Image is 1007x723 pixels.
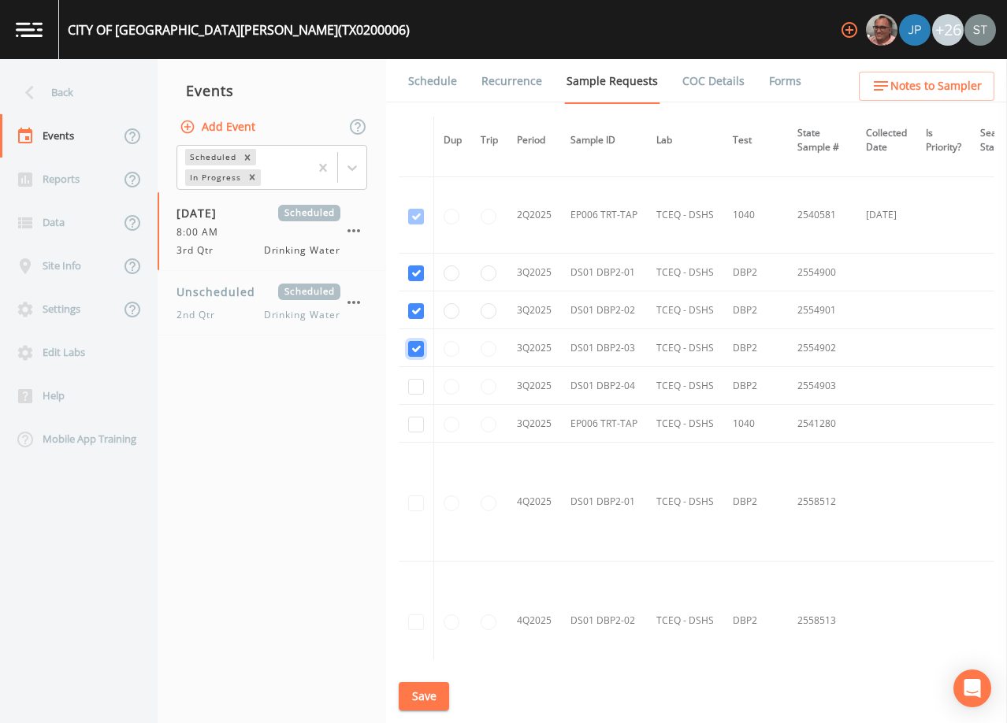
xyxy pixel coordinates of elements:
td: EP006 TRT-TAP [561,405,647,443]
th: Period [507,117,561,165]
img: cb9926319991c592eb2b4c75d39c237f [964,14,996,46]
td: DS01 DBP2-01 [561,254,647,291]
div: Open Intercom Messenger [953,669,991,707]
td: TCEQ - DSHS [647,329,723,367]
th: Lab [647,117,723,165]
span: [DATE] [177,205,228,221]
td: DBP2 [723,367,788,405]
button: Save [399,682,449,711]
td: DBP2 [723,562,788,680]
img: 41241ef155101aa6d92a04480b0d0000 [899,14,931,46]
td: 1040 [723,177,788,254]
td: TCEQ - DSHS [647,291,723,329]
th: Collected Date [857,117,916,165]
td: 3Q2025 [507,329,561,367]
span: Drinking Water [264,243,340,258]
td: DBP2 [723,329,788,367]
td: TCEQ - DSHS [647,443,723,562]
div: Remove In Progress [243,169,261,186]
span: 3rd Qtr [177,243,223,258]
td: 4Q2025 [507,562,561,680]
div: CITY OF [GEOGRAPHIC_DATA][PERSON_NAME] (TX0200006) [68,20,410,39]
td: [DATE] [857,177,916,254]
td: 2Q2025 [507,177,561,254]
td: DS01 DBP2-04 [561,367,647,405]
td: 2558512 [788,443,857,562]
span: Notes to Sampler [890,76,982,96]
th: Is Priority? [916,117,971,165]
th: Sample ID [561,117,647,165]
td: 3Q2025 [507,291,561,329]
span: Scheduled [278,284,340,300]
a: Schedule [406,59,459,103]
div: Remove Scheduled [239,149,256,165]
td: EP006 TRT-TAP [561,177,647,254]
img: e2d790fa78825a4bb76dcb6ab311d44c [866,14,897,46]
td: 2558513 [788,562,857,680]
div: Scheduled [185,149,239,165]
div: Mike Franklin [865,14,898,46]
img: logo [16,22,43,37]
a: COC Details [680,59,747,103]
button: Add Event [177,113,262,142]
td: DS01 DBP2-03 [561,329,647,367]
td: 2540581 [788,177,857,254]
th: State Sample # [788,117,857,165]
th: Test [723,117,788,165]
td: TCEQ - DSHS [647,254,723,291]
a: Sample Requests [564,59,660,104]
button: Notes to Sampler [859,72,994,101]
span: Drinking Water [264,308,340,322]
td: 2554900 [788,254,857,291]
span: 2nd Qtr [177,308,225,322]
td: DS01 DBP2-01 [561,443,647,562]
td: DBP2 [723,291,788,329]
div: Events [158,71,386,110]
td: 4Q2025 [507,443,561,562]
a: [DATE]Scheduled8:00 AM3rd QtrDrinking Water [158,192,386,271]
td: DS01 DBP2-02 [561,562,647,680]
a: Forms [767,59,804,103]
td: 3Q2025 [507,254,561,291]
td: 2541280 [788,405,857,443]
span: Scheduled [278,205,340,221]
td: DBP2 [723,443,788,562]
td: TCEQ - DSHS [647,367,723,405]
td: DS01 DBP2-02 [561,291,647,329]
td: 2554901 [788,291,857,329]
td: 3Q2025 [507,405,561,443]
span: 8:00 AM [177,225,228,239]
td: 3Q2025 [507,367,561,405]
td: TCEQ - DSHS [647,562,723,680]
th: Dup [434,117,472,165]
td: 2554902 [788,329,857,367]
a: UnscheduledScheduled2nd QtrDrinking Water [158,271,386,336]
div: Joshua gere Paul [898,14,931,46]
span: Unscheduled [177,284,266,300]
a: Recurrence [479,59,544,103]
td: 1040 [723,405,788,443]
div: +26 [932,14,964,46]
td: TCEQ - DSHS [647,405,723,443]
td: TCEQ - DSHS [647,177,723,254]
div: In Progress [185,169,243,186]
td: 2554903 [788,367,857,405]
td: DBP2 [723,254,788,291]
th: Trip [471,117,507,165]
